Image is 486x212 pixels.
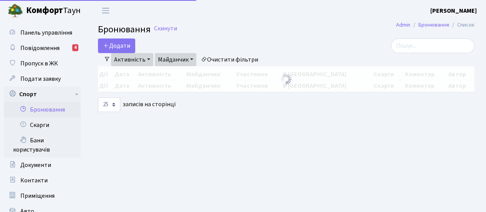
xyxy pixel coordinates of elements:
[4,188,81,204] a: Приміщення
[4,87,81,102] a: Спорт
[98,97,176,112] label: записів на сторінці
[4,56,81,71] a: Пропуск в ЖК
[8,3,23,18] img: logo.png
[98,23,151,36] span: Бронювання
[4,173,81,188] a: Контакти
[26,4,63,17] b: Комфорт
[391,38,474,53] input: Пошук...
[20,75,61,83] span: Подати заявку
[4,133,81,157] a: Бани користувачів
[98,97,120,112] select: записів на сторінці
[4,117,81,133] a: Скарги
[4,25,81,40] a: Панель управління
[4,40,81,56] a: Повідомлення4
[4,102,81,117] a: Бронювання
[198,53,261,66] a: Очистити фільтри
[20,176,48,185] span: Контакти
[20,28,72,37] span: Панель управління
[20,192,55,200] span: Приміщення
[154,25,177,32] a: Скинути
[155,53,196,66] a: Майданчик
[98,38,135,53] button: Додати
[4,157,81,173] a: Документи
[20,59,58,68] span: Пропуск в ЖК
[4,71,81,87] a: Подати заявку
[26,4,81,17] span: Таун
[418,21,449,29] a: Бронювання
[280,73,292,85] img: Обробка...
[111,53,153,66] a: Активність
[72,44,78,51] div: 4
[430,7,477,15] b: [PERSON_NAME]
[20,44,60,52] span: Повідомлення
[96,4,115,17] button: Переключити навігацію
[430,6,477,15] a: [PERSON_NAME]
[396,21,410,29] a: Admin
[449,21,474,29] li: Список
[20,161,51,169] span: Документи
[385,17,486,33] nav: breadcrumb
